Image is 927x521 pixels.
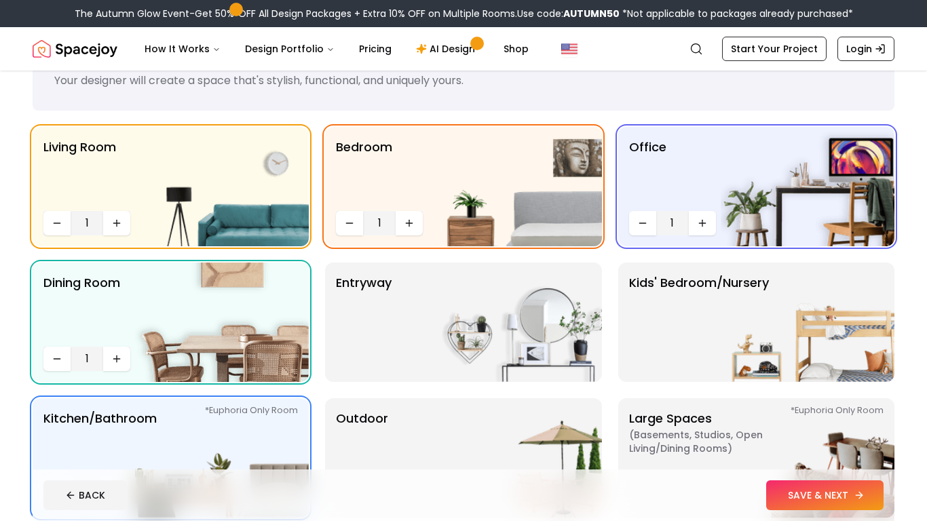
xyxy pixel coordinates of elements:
[493,35,540,62] a: Shop
[428,398,602,518] img: Outdoor
[396,211,423,235] button: Increase quantity
[33,35,117,62] img: Spacejoy Logo
[689,211,716,235] button: Increase quantity
[135,398,309,518] img: Kitchen/Bathroom *Euphoria Only
[134,35,231,62] button: How It Works
[629,211,656,235] button: Decrease quantity
[43,409,157,477] p: Kitchen/Bathroom
[135,263,309,382] img: Dining Room
[134,35,540,62] nav: Main
[721,127,894,246] img: Office
[43,211,71,235] button: Decrease quantity
[75,7,853,20] div: The Autumn Glow Event-Get 50% OFF All Design Packages + Extra 10% OFF on Multiple Rooms.
[336,273,392,371] p: entryway
[428,263,602,382] img: entryway
[629,428,799,455] span: ( Basements, Studios, Open living/dining rooms )
[721,398,894,518] img: Large Spaces *Euphoria Only
[428,127,602,246] img: Bedroom
[76,215,98,231] span: 1
[76,351,98,367] span: 1
[561,41,578,57] img: United States
[103,211,130,235] button: Increase quantity
[837,37,894,61] a: Login
[629,273,769,371] p: Kids' Bedroom/Nursery
[33,27,894,71] nav: Global
[336,138,392,206] p: Bedroom
[43,273,120,341] p: Dining Room
[629,409,799,507] p: Large Spaces
[43,480,127,510] button: BACK
[721,263,894,382] img: Kids' Bedroom/Nursery
[135,127,309,246] img: Living Room
[43,347,71,371] button: Decrease quantity
[103,347,130,371] button: Increase quantity
[234,35,345,62] button: Design Portfolio
[722,37,827,61] a: Start Your Project
[336,211,363,235] button: Decrease quantity
[620,7,853,20] span: *Not applicable to packages already purchased*
[54,73,873,89] p: Your designer will create a space that's stylish, functional, and uniquely yours.
[629,138,666,206] p: Office
[368,215,390,231] span: 1
[563,7,620,20] b: AUTUMN50
[766,480,884,510] button: SAVE & NEXT
[336,409,388,507] p: Outdoor
[517,7,620,20] span: Use code:
[348,35,402,62] a: Pricing
[43,138,116,206] p: Living Room
[405,35,490,62] a: AI Design
[33,35,117,62] a: Spacejoy
[662,215,683,231] span: 1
